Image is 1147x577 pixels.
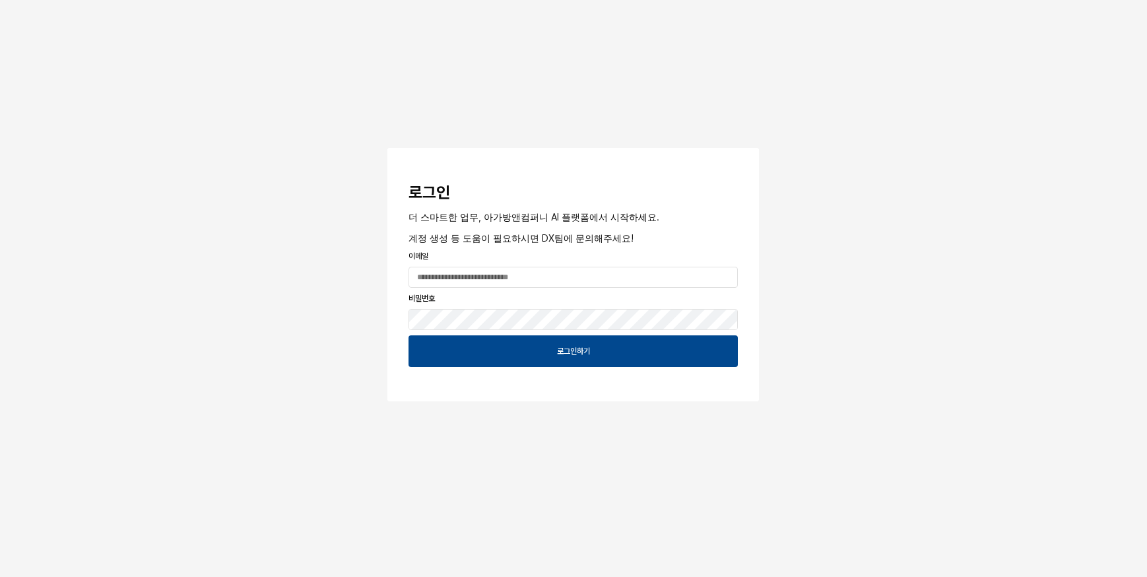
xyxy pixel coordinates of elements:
h3: 로그인 [409,184,738,202]
p: 비밀번호 [409,292,738,304]
p: 계정 생성 등 도움이 필요하시면 DX팀에 문의해주세요! [409,231,738,245]
button: 로그인하기 [409,335,738,367]
p: 더 스마트한 업무, 아가방앤컴퍼니 AI 플랫폼에서 시작하세요. [409,210,738,224]
p: 로그인하기 [557,346,590,356]
p: 이메일 [409,250,738,262]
